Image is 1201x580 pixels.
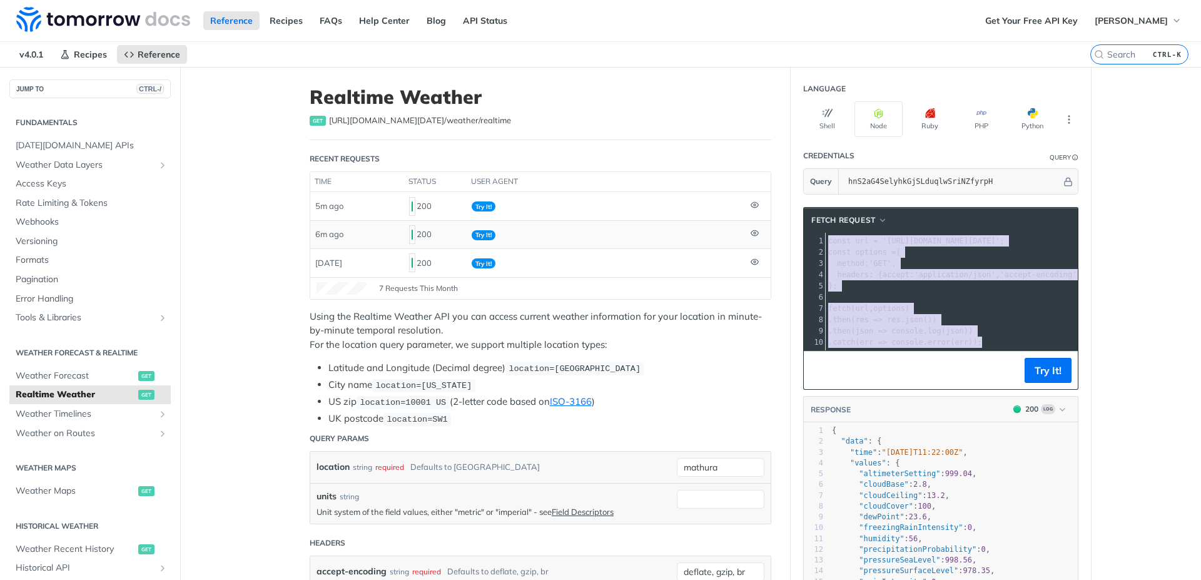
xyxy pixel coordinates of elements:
span: Webhooks [16,216,168,228]
div: 8 [804,501,823,512]
span: { [832,426,836,435]
span: res [855,315,869,324]
span: Try It! [472,258,495,268]
button: Try It! [1025,358,1072,383]
a: Formats [9,251,171,270]
div: Query Params [310,433,369,444]
span: 978.35 [963,566,990,575]
h1: Realtime Weather [310,86,771,108]
span: "precipitationProbability" [859,545,976,554]
span: Weather Timelines [16,408,155,420]
div: required [375,458,404,476]
div: string [353,458,372,476]
span: get [138,371,155,381]
div: 200 [409,196,462,217]
a: Error Handling [9,290,171,308]
span: 0 [968,523,972,532]
button: Show subpages for Weather Timelines [158,409,168,419]
div: 7 [804,303,825,314]
span: ; [828,237,1005,245]
span: Rate Limiting & Tokens [16,197,168,210]
span: method [837,259,864,268]
a: Pagination [9,270,171,289]
button: Python [1008,101,1057,137]
a: Access Keys [9,175,171,193]
div: 10 [804,337,825,348]
div: 4 [804,269,825,280]
span: Tools & Libraries [16,312,155,324]
a: Reference [203,11,260,30]
div: 2 [804,247,825,258]
span: Weather Maps [16,485,135,497]
div: Language [803,83,846,94]
span: = [891,248,896,257]
span: 23.6 [909,512,927,521]
span: CTRL-/ [136,84,164,94]
div: 1 [804,425,823,436]
div: string [340,491,359,502]
a: Recipes [263,11,310,30]
div: Query [1050,153,1071,162]
span: : , [828,259,896,268]
th: status [404,172,467,192]
span: headers [837,270,869,279]
span: [DATE][DOMAIN_NAME] APIs [16,140,168,152]
span: Error Handling [16,293,168,305]
div: 14 [804,566,823,576]
div: 12 [804,544,823,555]
span: catch [833,338,855,347]
span: 200 [412,201,413,211]
div: Defaults to [GEOGRAPHIC_DATA] [410,458,540,476]
li: UK postcode [328,412,771,426]
span: json [905,315,923,324]
div: 9 [804,325,825,337]
span: 998.56 [945,556,972,564]
a: Recipes [53,45,114,64]
span: "freezingRainIntensity" [859,523,963,532]
span: const [828,248,851,257]
span: get [310,116,326,126]
span: fetch [828,304,851,313]
a: Tools & LibrariesShow subpages for Tools & Libraries [9,308,171,327]
span: "time" [850,448,877,457]
span: : { [832,437,882,445]
span: options [873,304,905,313]
span: "humidity" [859,534,904,543]
button: Ruby [906,101,954,137]
a: Weather Data LayersShow subpages for Weather Data Layers [9,156,171,175]
span: . ( . ( )) [828,327,973,335]
a: Rate Limiting & Tokens [9,194,171,213]
span: { [828,248,901,257]
button: RESPONSE [810,404,851,416]
button: Show subpages for Weather Data Layers [158,160,168,170]
span: : , [832,523,976,532]
span: Weather on Routes [16,427,155,440]
span: : { [832,459,899,467]
span: location=[GEOGRAPHIC_DATA] [509,364,641,374]
i: Information [1072,155,1078,161]
span: : { : , : } [828,270,1172,279]
span: [PERSON_NAME] [1095,15,1168,26]
span: err [955,338,968,347]
span: = [873,237,878,245]
span: "pressureSurfaceLevel" [859,566,958,575]
span: "[DATE]T11:22:00Z" [882,448,963,457]
span: '[URL][DOMAIN_NAME][DATE]' [883,237,1000,245]
h2: Historical Weather [9,521,171,532]
span: : , [832,556,976,564]
span: Weather Data Layers [16,159,155,171]
span: 56 [909,534,918,543]
input: apikey [842,169,1062,194]
span: location=[US_STATE] [375,381,472,390]
span: : , [832,491,950,500]
span: Access Keys [16,178,168,190]
span: 999.04 [945,469,972,478]
span: Weather Forecast [16,370,135,382]
span: get [138,544,155,554]
a: Weather Recent Historyget [9,540,171,559]
p: Using the Realtime Weather API you can access current weather information for your location in mi... [310,310,771,352]
div: 5 [804,469,823,479]
div: 4 [804,458,823,469]
div: 11 [804,534,823,544]
div: Credentials [803,150,854,161]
